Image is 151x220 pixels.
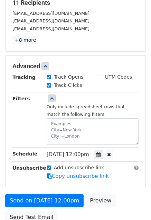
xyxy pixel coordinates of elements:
[12,11,89,16] small: [EMAIL_ADDRESS][DOMAIN_NAME]
[54,164,104,171] label: Add unsubscribe link
[12,62,139,70] h5: Advanced
[12,26,89,31] small: [EMAIL_ADDRESS][DOMAIN_NAME]
[116,187,151,220] iframe: Chat Widget
[12,96,30,101] strong: Filters
[12,18,89,23] small: [EMAIL_ADDRESS][DOMAIN_NAME]
[47,151,89,158] span: [DATE] 12:00pm
[47,173,109,179] a: Copy unsubscribe link
[5,194,84,207] a: Send on [DATE] 12:00pm
[12,151,37,157] strong: Schedule
[47,104,125,117] small: Only include spreadsheet rows that match the following filters:
[105,73,132,81] label: UTM Codes
[12,74,36,80] strong: Tracking
[54,82,82,89] label: Track Clicks
[85,194,116,207] a: Preview
[54,73,84,81] label: Track Opens
[12,36,38,44] a: +8 more
[12,165,46,171] strong: Unsubscribe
